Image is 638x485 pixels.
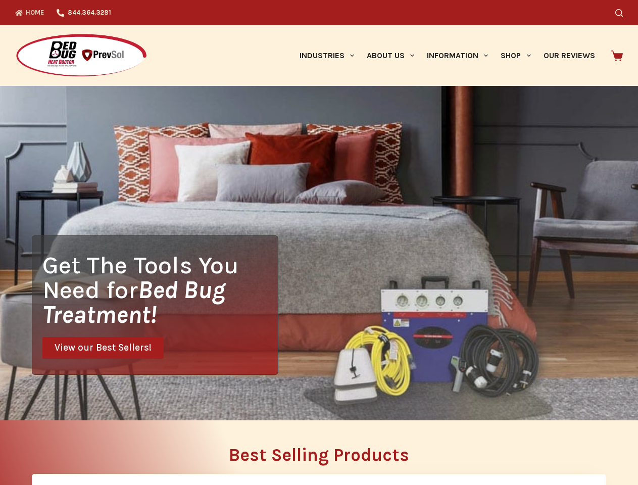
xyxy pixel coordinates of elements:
a: Information [421,25,495,86]
a: Industries [293,25,360,86]
a: About Us [360,25,420,86]
img: Prevsol/Bed Bug Heat Doctor [15,33,148,78]
nav: Primary [293,25,601,86]
h2: Best Selling Products [32,446,606,464]
a: Shop [495,25,537,86]
button: Search [615,9,623,17]
h1: Get The Tools You Need for [42,253,278,327]
i: Bed Bug Treatment! [42,275,225,329]
a: View our Best Sellers! [42,337,164,359]
a: Our Reviews [537,25,601,86]
span: View our Best Sellers! [55,343,152,353]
